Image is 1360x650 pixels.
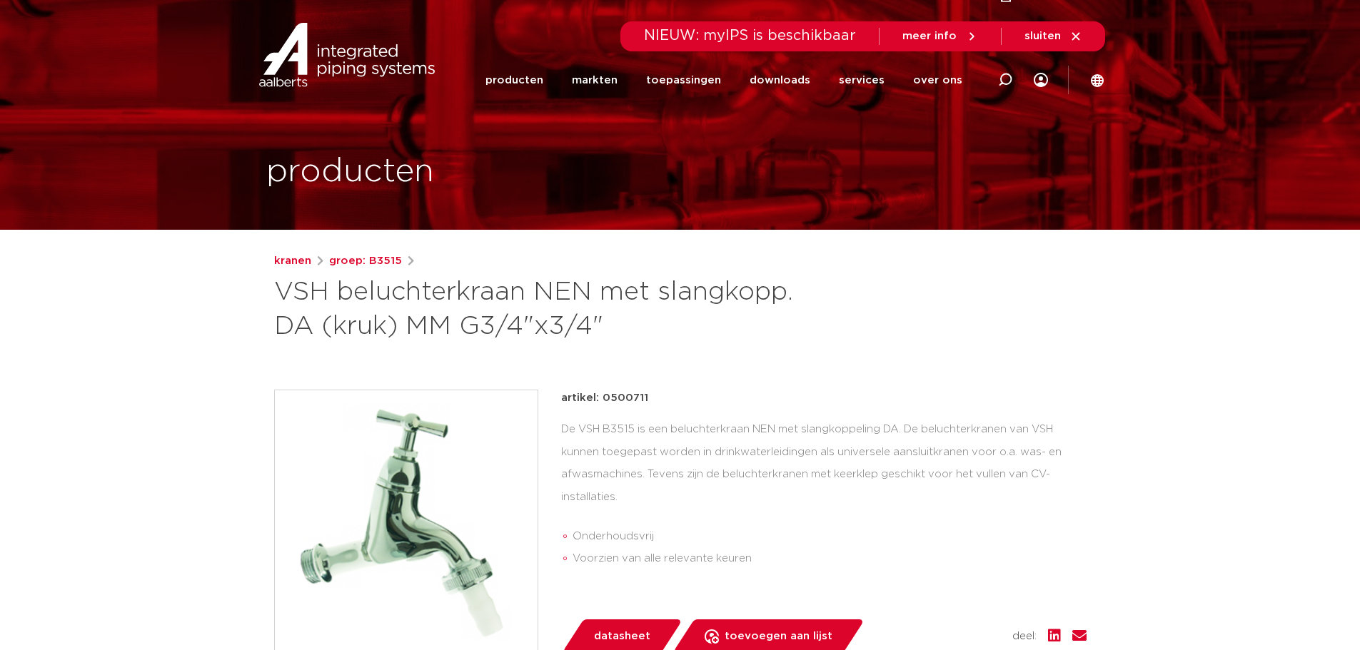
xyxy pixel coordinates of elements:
span: sluiten [1024,31,1061,41]
nav: Menu [485,51,962,109]
span: toevoegen aan lijst [725,625,832,648]
a: toepassingen [646,51,721,109]
a: downloads [750,51,810,109]
a: over ons [913,51,962,109]
a: meer info [902,30,978,43]
li: Voorzien van alle relevante keuren [573,547,1087,570]
p: artikel: 0500711 [561,390,648,407]
span: NIEUW: myIPS is beschikbaar [644,29,856,43]
div: De VSH B3515 is een beluchterkraan NEN met slangkoppeling DA. De beluchterkranen van VSH kunnen t... [561,418,1087,576]
div: my IPS [1034,51,1048,109]
span: meer info [902,31,957,41]
li: Onderhoudsvrij [573,525,1087,548]
a: markten [572,51,618,109]
h1: producten [266,149,434,195]
span: datasheet [594,625,650,648]
a: sluiten [1024,30,1082,43]
a: kranen [274,253,311,270]
span: deel: [1012,628,1037,645]
a: services [839,51,885,109]
a: producten [485,51,543,109]
a: groep: B3515 [329,253,402,270]
h1: VSH beluchterkraan NEN met slangkopp. DA (kruk) MM G3/4"x3/4" [274,275,810,344]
